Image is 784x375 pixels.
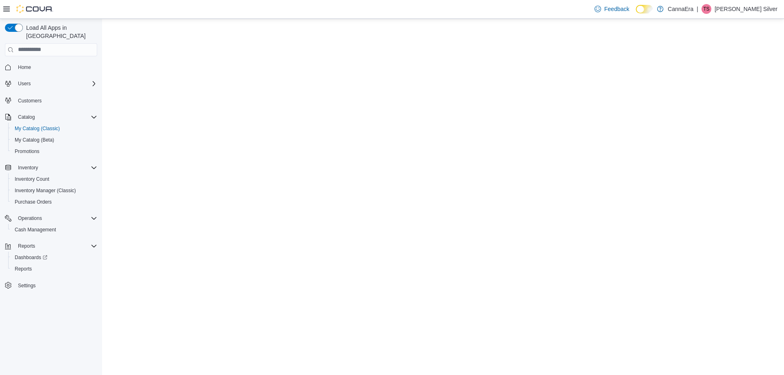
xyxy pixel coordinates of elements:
span: Settings [18,282,36,289]
span: Inventory Manager (Classic) [11,186,97,195]
span: Cash Management [15,226,56,233]
button: Catalog [15,112,38,122]
button: Inventory Manager (Classic) [8,185,100,196]
a: My Catalog (Beta) [11,135,58,145]
a: Dashboards [11,253,51,262]
span: Operations [18,215,42,222]
button: Home [2,61,100,73]
button: Operations [15,213,45,223]
span: Customers [18,98,42,104]
button: Purchase Orders [8,196,100,208]
a: Reports [11,264,35,274]
button: Reports [2,240,100,252]
a: Settings [15,281,39,291]
button: Inventory [2,162,100,173]
span: Feedback [604,5,629,13]
span: Cash Management [11,225,97,235]
a: Customers [15,96,45,106]
span: Reports [15,266,32,272]
button: Promotions [8,146,100,157]
button: Customers [2,94,100,106]
span: Catalog [15,112,97,122]
span: My Catalog (Beta) [15,137,54,143]
div: Tammi Silver [702,4,711,14]
span: Users [18,80,31,87]
button: My Catalog (Beta) [8,134,100,146]
span: Dashboards [15,254,47,261]
span: Reports [18,243,35,249]
span: Inventory [15,163,97,173]
p: | [697,4,698,14]
button: Inventory Count [8,173,100,185]
span: Promotions [15,148,40,155]
a: Cash Management [11,225,59,235]
span: Purchase Orders [15,199,52,205]
span: My Catalog (Classic) [11,124,97,133]
a: My Catalog (Classic) [11,124,63,133]
button: Cash Management [8,224,100,235]
span: Promotions [11,146,97,156]
span: Users [15,79,97,89]
a: Inventory Count [11,174,53,184]
a: Feedback [591,1,633,17]
span: Dashboards [11,253,97,262]
span: Inventory Count [11,174,97,184]
span: Customers [15,95,97,105]
span: Inventory [18,164,38,171]
span: My Catalog (Beta) [11,135,97,145]
span: Inventory Count [15,176,49,182]
input: Dark Mode [636,5,653,13]
button: My Catalog (Classic) [8,123,100,134]
a: Purchase Orders [11,197,55,207]
a: Dashboards [8,252,100,263]
span: My Catalog (Classic) [15,125,60,132]
span: Reports [11,264,97,274]
span: Operations [15,213,97,223]
button: Users [2,78,100,89]
button: Catalog [2,111,100,123]
button: Inventory [15,163,41,173]
span: Load All Apps in [GEOGRAPHIC_DATA] [23,24,97,40]
span: Settings [15,280,97,291]
button: Reports [8,263,100,275]
button: Operations [2,213,100,224]
span: Home [18,64,31,71]
nav: Complex example [5,58,97,313]
a: Inventory Manager (Classic) [11,186,79,195]
img: Cova [16,5,53,13]
button: Reports [15,241,38,251]
button: Users [15,79,34,89]
button: Settings [2,280,100,291]
span: Inventory Manager (Classic) [15,187,76,194]
span: Reports [15,241,97,251]
a: Promotions [11,146,43,156]
span: TS [703,4,709,14]
a: Home [15,62,34,72]
span: Catalog [18,114,35,120]
p: [PERSON_NAME] Silver [715,4,777,14]
span: Home [15,62,97,72]
p: CannaEra [668,4,693,14]
span: Purchase Orders [11,197,97,207]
